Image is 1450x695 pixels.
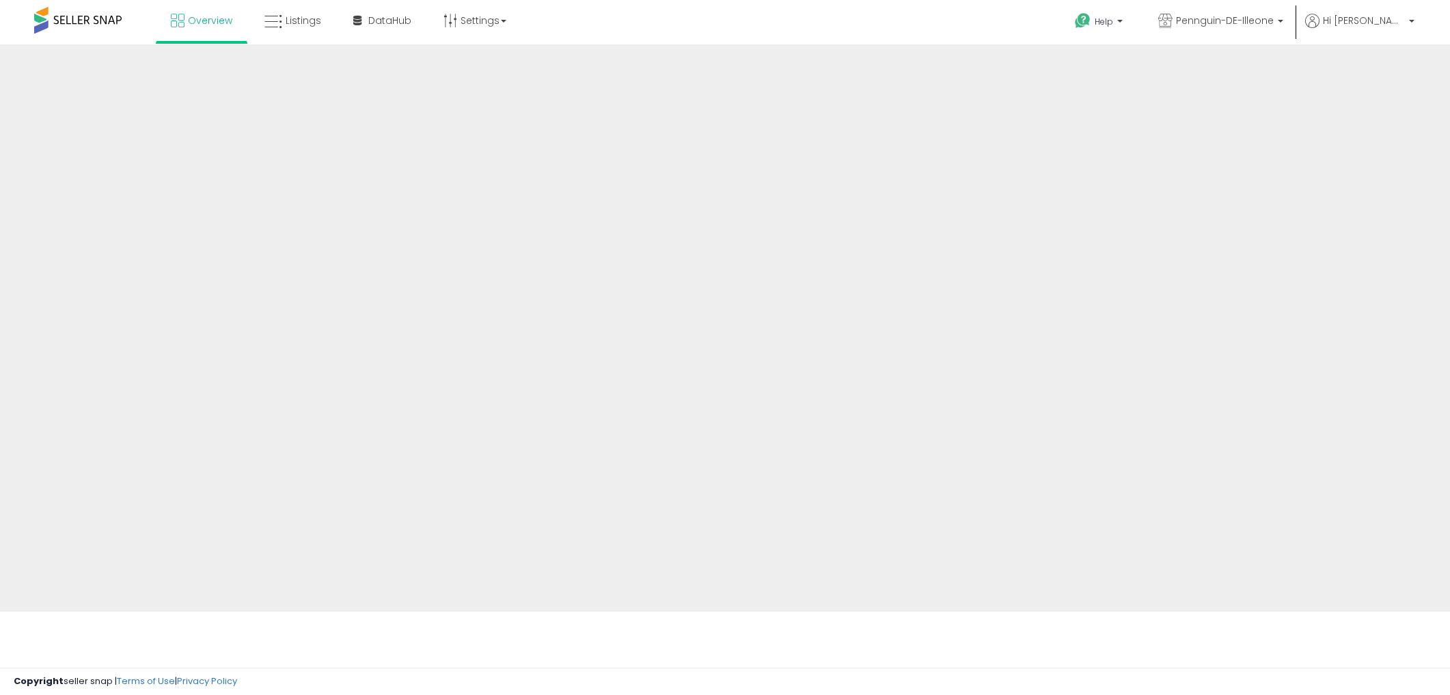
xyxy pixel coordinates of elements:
[1305,14,1414,44] a: Hi [PERSON_NAME]
[1074,12,1091,29] i: Get Help
[1323,14,1405,27] span: Hi [PERSON_NAME]
[188,14,232,27] span: Overview
[368,14,411,27] span: DataHub
[1176,14,1274,27] span: Pennguin-DE-Illeone
[1064,2,1136,44] a: Help
[1095,16,1113,27] span: Help
[286,14,321,27] span: Listings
